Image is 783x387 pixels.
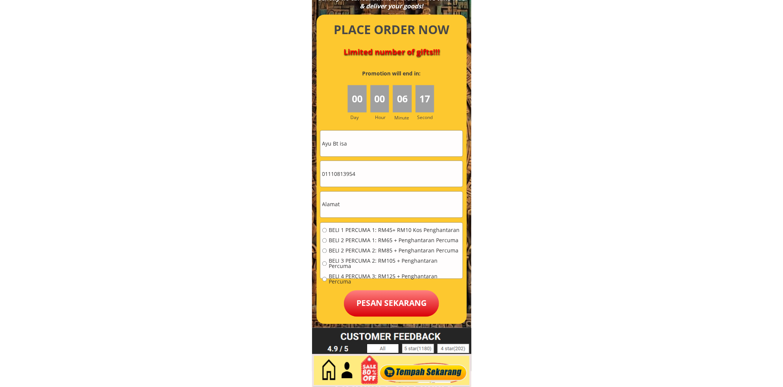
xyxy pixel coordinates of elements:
span: BELI 1 PERCUMA 1: RM45+ RM10 Kos Penghantaran [329,228,461,233]
h3: Promotion will end in: [348,69,434,78]
h4: PLACE ORDER NOW [325,21,458,38]
span: BELI 2 PERCUMA 1: RM65 + Penghantaran Percuma [329,238,461,243]
h4: Limited number of gifts!!! [325,47,458,56]
span: BELI 4 PERCUMA 3: RM125 + Penghantaran Percuma [329,274,461,285]
h3: Hour [375,114,391,121]
input: Telefon [320,161,463,187]
span: BELI 3 PERCUMA 2: RM105 + Penghantaran Percuma [329,259,461,269]
p: Pesan sekarang [344,290,439,317]
h3: Minute [394,114,411,121]
input: Alamat [320,192,463,218]
h3: Day [350,114,369,121]
input: Nama [320,131,463,157]
span: BELI 2 PERCUMA 2: RM85 + Penghantaran Percuma [329,248,461,254]
h3: Second [417,114,436,121]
